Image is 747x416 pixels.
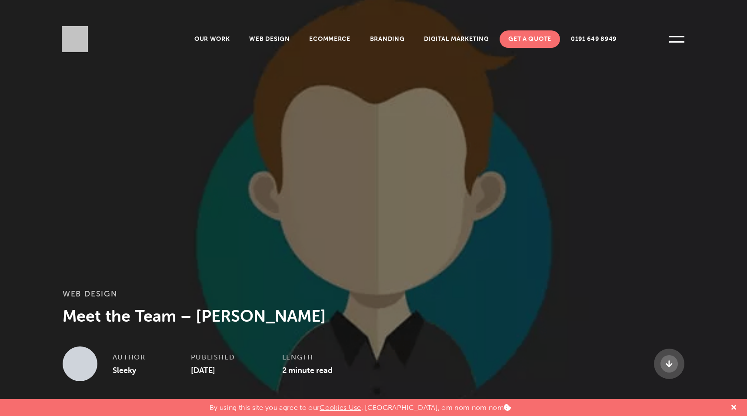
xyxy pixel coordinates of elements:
div: Sleeky [113,346,191,373]
div: [DATE] [191,346,282,373]
strong: Published [191,353,235,361]
img: Sleeky avatar [63,346,97,381]
img: Sleeky Web Design Newcastle [62,26,88,52]
a: Ecommerce [300,30,359,48]
a: Our Work [186,30,239,48]
span: minute read [288,366,333,375]
h1: Meet the Team – [PERSON_NAME] [63,305,684,327]
a: Branding [361,30,414,48]
a: Get A Quote [500,30,560,48]
h3: Web Design [63,289,684,305]
a: Digital Marketing [415,30,497,48]
p: By using this site you agree to our . [GEOGRAPHIC_DATA], om nom nom nom [210,399,511,412]
strong: Author [113,353,146,361]
a: 0191 649 8949 [562,30,625,48]
span: 2 [282,366,287,375]
a: Web Design [240,30,298,48]
a: Cookies Use [320,403,361,412]
strong: Length [282,353,313,361]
